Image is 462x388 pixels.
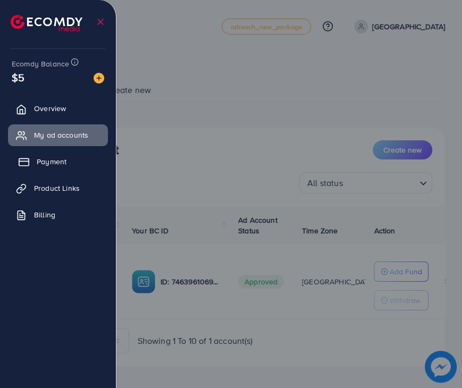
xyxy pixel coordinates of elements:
a: My ad accounts [8,124,108,146]
span: Overview [34,103,66,114]
img: image [94,73,104,83]
a: Payment [8,151,108,172]
span: Ecomdy Balance [12,58,69,69]
span: Billing [34,209,55,220]
span: Product Links [34,183,80,193]
span: $5 [12,70,24,85]
a: Product Links [8,178,108,199]
a: Billing [8,204,108,225]
a: Overview [8,98,108,119]
span: Payment [37,156,66,167]
img: logo [11,15,82,31]
span: My ad accounts [34,130,88,140]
